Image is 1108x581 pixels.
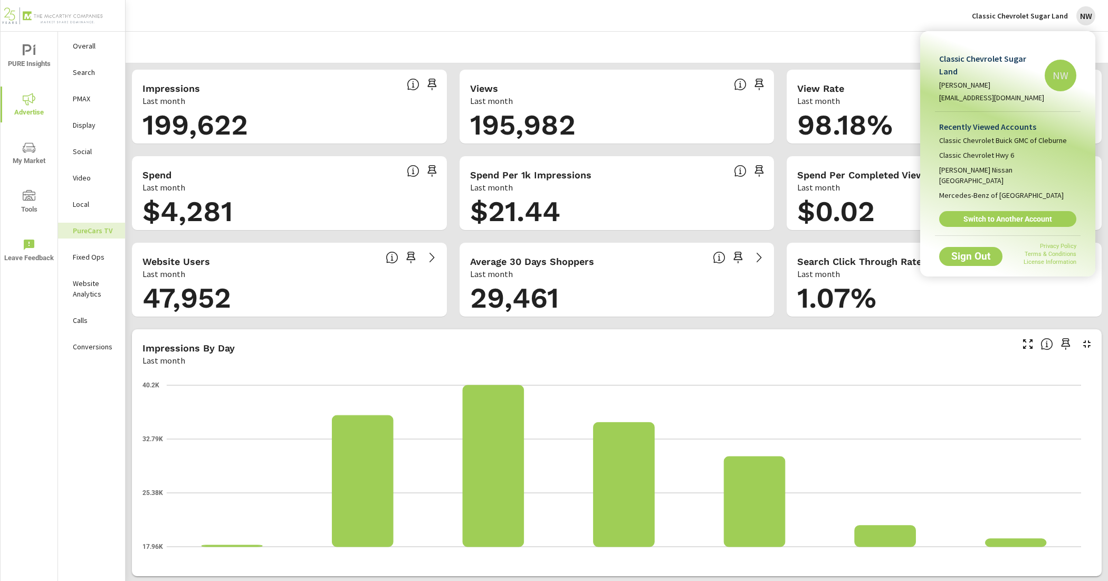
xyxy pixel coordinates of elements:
span: Sign Out [948,252,994,261]
span: [PERSON_NAME] Nissan [GEOGRAPHIC_DATA] [939,165,1076,186]
div: NW [1045,60,1076,91]
a: Terms & Conditions [1025,251,1076,258]
a: License Information [1024,259,1076,265]
p: [PERSON_NAME] [939,80,1045,90]
a: Privacy Policy [1040,243,1076,250]
span: Classic Chevrolet Hwy 6 [939,150,1014,160]
span: Mercedes-Benz of [GEOGRAPHIC_DATA] [939,190,1064,201]
p: Classic Chevrolet Sugar Land [939,52,1045,78]
a: Switch to Another Account [939,211,1076,227]
span: Classic Chevrolet Buick GMC of Cleburne [939,135,1067,146]
button: Sign Out [939,247,1002,266]
p: [EMAIL_ADDRESS][DOMAIN_NAME] [939,92,1045,103]
span: Switch to Another Account [945,214,1071,224]
p: Recently Viewed Accounts [939,120,1076,133]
